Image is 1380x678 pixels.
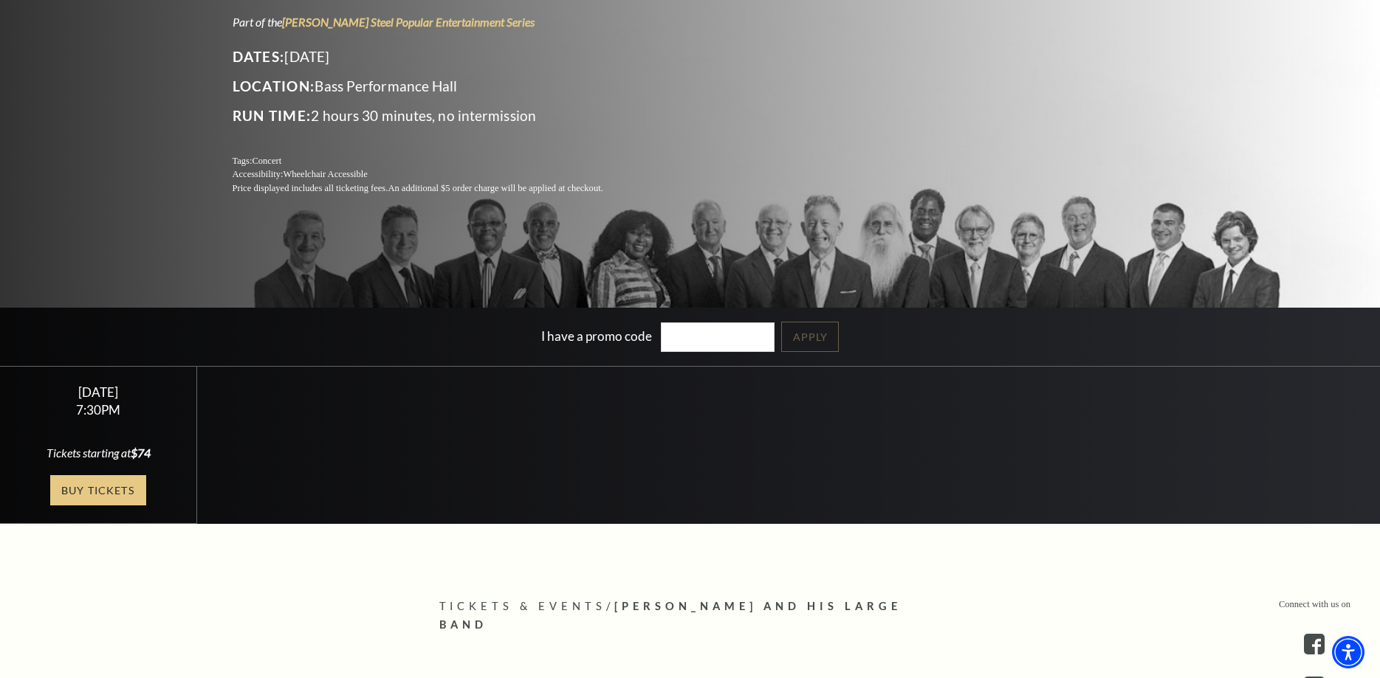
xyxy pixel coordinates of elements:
span: Run Time: [233,107,312,124]
p: Tags: [233,154,639,168]
div: Accessibility Menu [1332,636,1364,668]
div: Tickets starting at [18,445,179,461]
p: Price displayed includes all ticketing fees. [233,181,639,196]
div: [DATE] [18,384,179,400]
p: Accessibility: [233,167,639,181]
span: Tickets & Events [439,600,607,612]
div: 7:30PM [18,404,179,416]
span: Concert [252,156,281,166]
p: 2 hours 30 minutes, no intermission [233,104,639,128]
p: [DATE] [233,45,639,69]
a: facebook - open in a new tab [1304,634,1325,654]
p: Bass Performance Hall [233,75,639,98]
p: Connect with us on [1279,598,1350,612]
span: $74 [131,446,151,460]
p: / [439,598,941,634]
span: An additional $5 order charge will be applied at checkout. [388,183,603,193]
span: Dates: [233,48,285,65]
label: I have a promo code [541,328,652,343]
span: Wheelchair Accessible [283,169,367,179]
span: Location: [233,77,315,94]
p: Part of the [233,14,639,30]
span: [PERSON_NAME] and his Large Band [439,600,902,631]
a: Irwin Steel Popular Entertainment Series - open in a new tab [282,15,535,29]
a: Buy Tickets [50,475,146,505]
